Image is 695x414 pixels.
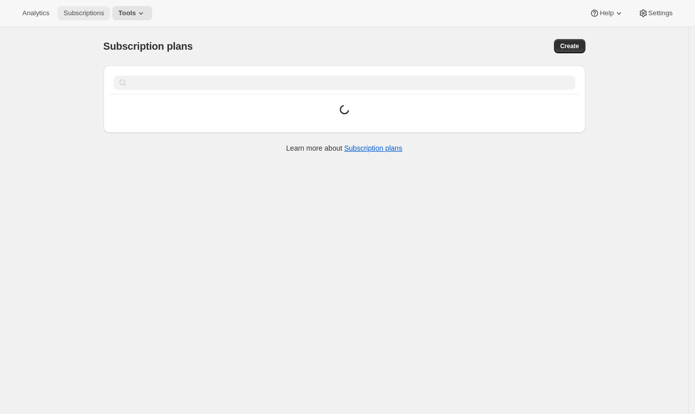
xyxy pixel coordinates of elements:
[560,42,579,50] span: Create
[554,39,585,53] button: Create
[112,6,152,20] button: Tools
[118,9,136,17] span: Tools
[286,143,402,153] p: Learn more about
[16,6,55,20] button: Analytics
[648,9,673,17] span: Settings
[103,41,193,52] span: Subscription plans
[22,9,49,17] span: Analytics
[63,9,104,17] span: Subscriptions
[600,9,613,17] span: Help
[583,6,630,20] button: Help
[344,144,402,152] a: Subscription plans
[57,6,110,20] button: Subscriptions
[632,6,679,20] button: Settings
